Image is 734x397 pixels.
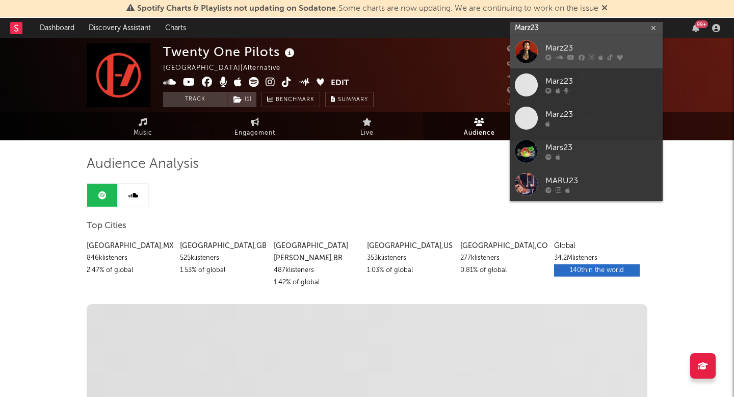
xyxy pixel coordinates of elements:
a: Benchmark [261,92,320,107]
a: Music [87,112,199,140]
a: Marz23 [510,68,663,102]
span: Music [134,127,152,139]
span: Dismiss [601,5,608,13]
span: Top Cities [87,220,126,232]
span: : Some charts are now updating. We are continuing to work on the issue [137,5,598,13]
span: 390,687 [507,73,547,80]
div: 1.42 % of global [274,277,359,289]
div: 525k listeners [180,252,266,264]
span: 34,187,293 Monthly Listeners [507,87,619,94]
span: Summary [338,97,368,103]
button: (1) [227,92,256,107]
span: Benchmark [276,94,314,106]
div: [GEOGRAPHIC_DATA] , CO [460,240,546,252]
a: Engagement [199,112,311,140]
a: Discovery Assistant [82,18,158,38]
div: Marz23 [545,109,658,121]
div: 487k listeners [274,264,359,277]
input: Search for artists [510,22,663,35]
span: 1,800,000 [507,60,554,66]
div: 846k listeners [87,252,172,264]
span: Audience Analysis [87,158,199,170]
div: 1.53 % of global [180,264,266,277]
span: Live [360,127,374,139]
div: Twenty One Pilots [163,43,297,60]
a: Live [311,112,423,140]
div: 0.81 % of global [460,264,546,277]
span: ( 1 ) [227,92,257,107]
button: Track [163,92,227,107]
a: MARU23 [510,168,663,201]
div: 2.47 % of global [87,264,172,277]
button: Edit [331,77,349,90]
div: Global [554,240,640,252]
div: 34.2M listeners [554,252,640,264]
span: Jump Score: 72.7 [507,100,566,106]
div: 277k listeners [460,252,546,264]
div: [GEOGRAPHIC_DATA][PERSON_NAME] , BR [274,240,359,264]
span: Spotify Charts & Playlists not updating on Sodatone [137,5,336,13]
div: Marz23 [545,76,658,88]
span: 25,699,980 [507,46,559,53]
div: 140th in the world [554,264,640,277]
div: 1.03 % of global [367,264,453,277]
div: 99 + [695,20,708,28]
span: Engagement [234,127,275,139]
button: Summary [325,92,374,107]
div: MARU23 [545,175,658,187]
a: Charts [158,18,193,38]
button: 99+ [692,24,699,32]
div: [GEOGRAPHIC_DATA] | Alternative [163,62,292,75]
div: Mars23 [545,142,658,154]
a: Marz23 [510,102,663,135]
div: [GEOGRAPHIC_DATA] , MX [87,240,172,252]
div: [GEOGRAPHIC_DATA] , US [367,240,453,252]
div: [GEOGRAPHIC_DATA] , GB [180,240,266,252]
a: Audience [423,112,535,140]
a: Dashboard [33,18,82,38]
a: Mars23 [510,135,663,168]
div: 353k listeners [367,252,453,264]
div: Marz23 [545,42,658,55]
a: Marz23 [510,35,663,68]
span: Audience [464,127,495,139]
